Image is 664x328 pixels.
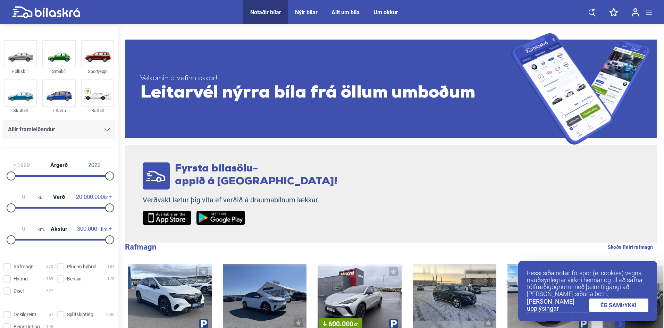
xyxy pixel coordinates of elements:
div: Rafbíll [81,107,114,115]
img: user-login.svg [632,8,639,17]
div: Fólksbíll [4,67,37,75]
span: 169 [46,275,53,283]
a: Nýir bílar [295,9,318,16]
span: kr. [10,194,42,200]
span: Rafmagn [14,263,34,270]
a: Notaðir bílar [250,9,281,16]
span: Leitarvél nýrra bíla frá öllum umboðum [140,83,511,104]
a: Allt um bíla [331,9,360,16]
span: 1080 [105,311,115,318]
span: 373 [46,263,53,270]
div: Skutbíll [4,107,37,115]
span: Fyrsta bílasölu- appið á [GEOGRAPHIC_DATA]! [175,163,337,187]
span: Sjálfskipting [67,311,93,318]
p: Verðvakt lætur þig vita ef verðið á draumabílnum lækkar. [143,196,337,204]
a: Skoða fleiri rafmagn [608,243,653,252]
span: Plug-in hybrid [67,263,96,270]
span: Velkomin á vefinn okkar! [140,74,511,83]
span: Verð [51,194,67,200]
span: 600.000 [323,320,359,327]
span: Bensín [67,275,82,283]
span: km. [10,226,45,232]
span: 327 [46,287,53,295]
span: 173 [107,275,115,283]
span: 184 [107,263,115,270]
span: Dísel [14,287,24,295]
span: kr. [76,194,108,200]
span: Allir framleiðendur [8,125,55,134]
span: kr. [353,321,359,328]
span: km. [73,226,108,232]
a: Um okkur [373,9,398,16]
a: Velkomin á vefinn okkar!Leitarvél nýrra bíla frá öllum umboðum [125,33,657,145]
p: Þessi síða notar fótspor (e. cookies) vegna nauðsynlegrar virkni hennar og til að safna tölfræðig... [527,270,648,297]
b: Rafmagn [125,243,156,251]
span: Árgerð [49,162,69,168]
span: Akstur [49,226,69,232]
a: ÉG SAMÞYKKI [589,298,649,312]
div: Sportjeppi [81,67,114,75]
span: Óskilgreint [14,311,36,318]
span: Hybrid [14,275,28,283]
a: [PERSON_NAME] upplýsingar [527,298,589,312]
span: 61 [49,311,53,318]
div: 7 Sæta [42,107,76,115]
div: Smábíl [42,67,76,75]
